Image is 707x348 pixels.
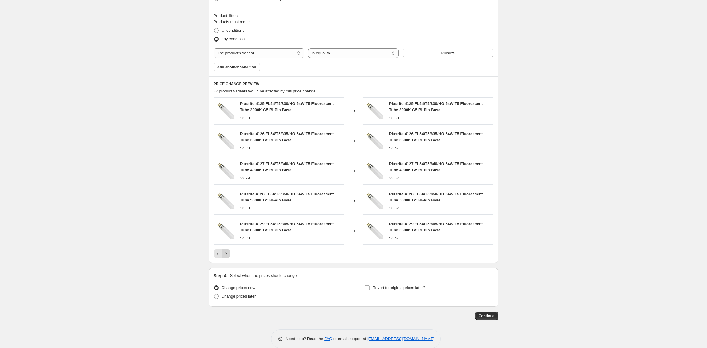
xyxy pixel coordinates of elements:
[324,336,332,341] a: FAQ
[217,222,235,240] img: T5-FLOURESCENT_80x.jpg
[332,336,367,341] span: or email support at
[214,89,317,93] span: 87 product variants would be affected by this price change:
[217,132,235,150] img: T5-FLOURESCENT_80x.jpg
[240,175,250,181] div: $3.99
[217,192,235,210] img: T5-FLOURESCENT_80x.jpg
[389,235,399,241] div: $3.57
[217,65,256,70] span: Add another condition
[367,336,434,341] a: [EMAIL_ADDRESS][DOMAIN_NAME]
[230,273,297,279] p: Select when the prices should change
[240,192,334,202] span: Plusrite 4128 FL54/T5/850/HO 54W T5 Fluorescent Tube 5000K G5 Bi-Pin Base
[217,102,235,120] img: T5-FLOURESCENT_80x.jpg
[214,20,252,24] span: Products must match:
[389,101,483,112] span: Plusrite 4125 FL54/T5/830/HO 54W T5 Fluorescent Tube 3000K G5 Bi-Pin Base
[222,37,245,41] span: any condition
[372,285,425,290] span: Revert to original prices later?
[240,115,250,121] div: $3.99
[222,294,256,299] span: Change prices later
[214,249,222,258] button: Previous
[389,145,399,151] div: $3.57
[240,145,250,151] div: $3.99
[403,49,493,57] button: Plusrite
[475,312,498,320] button: Continue
[389,161,483,172] span: Plusrite 4127 FL54/T5/840/HO 54W T5 Fluorescent Tube 4000K G5 Bi-Pin Base
[389,115,399,121] div: $3.39
[222,285,255,290] span: Change prices now
[389,192,483,202] span: Plusrite 4128 FL54/T5/850/HO 54W T5 Fluorescent Tube 5000K G5 Bi-Pin Base
[389,175,399,181] div: $3.57
[214,82,493,86] h6: PRICE CHANGE PREVIEW
[389,222,483,232] span: Plusrite 4129 FL54/T5/865/HO 54W T5 Fluorescent Tube 6500K G5 Bi-Pin Base
[366,222,384,240] img: T5-FLOURESCENT_80x.jpg
[214,63,260,71] button: Add another condition
[441,51,455,56] span: Plusrite
[366,162,384,180] img: T5-FLOURESCENT_80x.jpg
[240,132,334,142] span: Plusrite 4126 FL54/T5/835/HO 54W T5 Fluorescent Tube 3500K G5 Bi-Pin Base
[214,249,230,258] nav: Pagination
[240,205,250,211] div: $3.99
[240,235,250,241] div: $3.99
[240,101,334,112] span: Plusrite 4125 FL54/T5/830/HO 54W T5 Fluorescent Tube 3000K G5 Bi-Pin Base
[222,28,244,33] span: all conditions
[286,336,325,341] span: Need help? Read the
[389,132,483,142] span: Plusrite 4126 FL54/T5/835/HO 54W T5 Fluorescent Tube 3500K G5 Bi-Pin Base
[479,314,495,318] span: Continue
[217,162,235,180] img: T5-FLOURESCENT_80x.jpg
[214,13,493,19] div: Product filters
[222,249,230,258] button: Next
[240,222,334,232] span: Plusrite 4129 FL54/T5/865/HO 54W T5 Fluorescent Tube 6500K G5 Bi-Pin Base
[240,161,334,172] span: Plusrite 4127 FL54/T5/840/HO 54W T5 Fluorescent Tube 4000K G5 Bi-Pin Base
[366,102,384,120] img: T5-FLOURESCENT_80x.jpg
[366,192,384,210] img: T5-FLOURESCENT_80x.jpg
[389,205,399,211] div: $3.57
[366,132,384,150] img: T5-FLOURESCENT_80x.jpg
[214,273,228,279] h2: Step 4.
